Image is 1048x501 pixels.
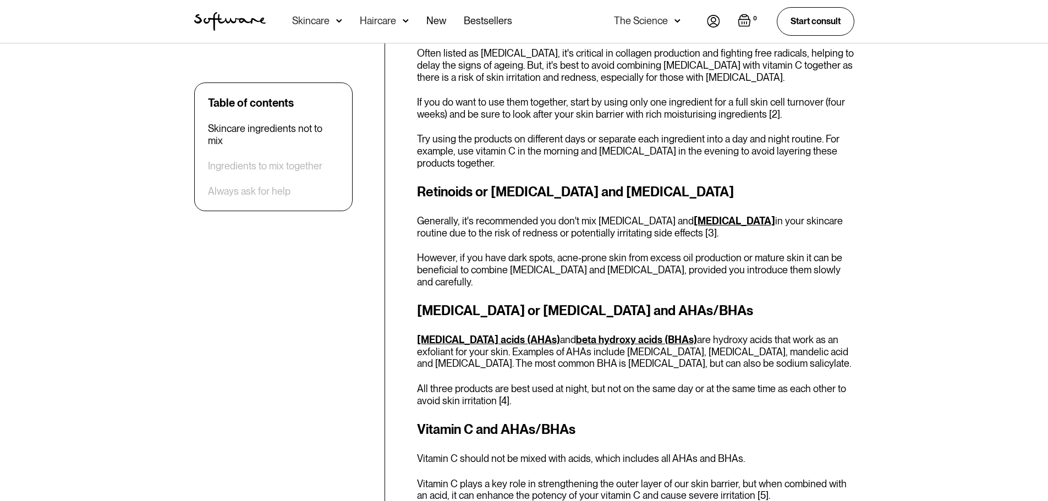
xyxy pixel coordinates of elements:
a: Ingredients to mix together [208,160,322,172]
p: However, if you have dark spots, acne-prone skin from excess oil production or mature skin it can... [417,252,854,288]
div: Skincare [292,15,330,26]
img: arrow down [336,15,342,26]
a: Start consult [777,7,854,35]
a: Open empty cart [738,14,759,29]
a: home [194,12,266,31]
h3: [MEDICAL_DATA] or [MEDICAL_DATA] and AHAs/BHAs [417,301,854,321]
div: Haircare [360,15,396,26]
p: All three products are best used at night, but not on the same day or at the same time as each ot... [417,383,854,406]
p: Try using the products on different days or separate each ingredient into a day and night routine... [417,133,854,169]
img: Software Logo [194,12,266,31]
div: 0 [751,14,759,24]
img: arrow down [674,15,681,26]
h3: Vitamin C and AHAs/BHAs [417,420,854,439]
p: Vitamin C should not be mixed with acids, which includes all AHAs and BHAs. [417,453,854,465]
p: Often listed as [MEDICAL_DATA], it's critical in collagen production and fighting free radicals, ... [417,47,854,83]
div: The Science [614,15,668,26]
img: arrow down [403,15,409,26]
p: and are hydroxy acids that work as an exfoliant for your skin. Examples of AHAs include [MEDICAL_... [417,334,854,370]
p: Generally, it's recommended you don't mix [MEDICAL_DATA] and in your skincare routine due to the ... [417,215,854,239]
a: [MEDICAL_DATA] [694,215,775,227]
a: beta hydroxy acids (BHAs) [576,334,697,345]
a: Skincare ingredients not to mix [208,123,339,146]
a: Always ask for help [208,185,290,197]
p: If you do want to use them together, start by using only one ingredient for a full skin cell turn... [417,96,854,120]
a: [MEDICAL_DATA] acids (AHAs) [417,334,560,345]
h3: Retinoids or [MEDICAL_DATA] and [MEDICAL_DATA] [417,182,854,202]
div: Table of contents [208,96,294,109]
